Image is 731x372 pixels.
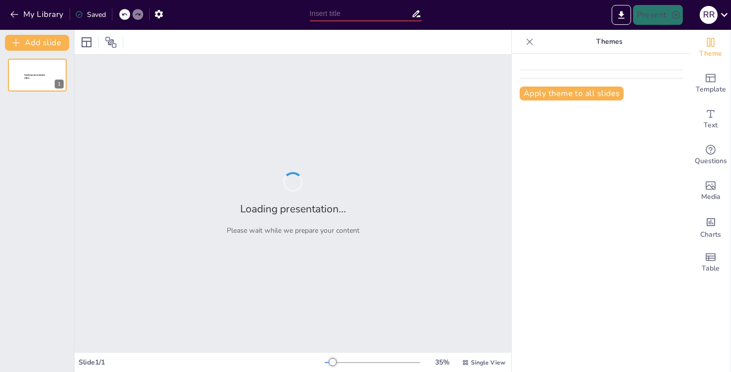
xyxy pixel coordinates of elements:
button: Export to PowerPoint [612,5,631,25]
button: Add slide [5,35,69,51]
span: Sendsteps presentation editor [24,74,45,80]
span: Questions [695,156,727,167]
button: My Library [7,6,68,22]
span: Position [105,36,117,48]
div: Change the overall theme [691,30,731,66]
p: Themes [538,30,681,54]
div: Add a table [691,245,731,280]
div: 1 [8,59,67,92]
div: Slide 1 / 1 [79,358,325,367]
span: Template [696,84,726,95]
input: Insert title [310,6,411,21]
div: 1 [55,80,64,89]
button: Present [633,5,683,25]
span: Charts [700,229,721,240]
div: 35 % [430,358,454,367]
div: Layout [79,34,94,50]
div: Add charts and graphs [691,209,731,245]
div: R R [700,6,718,24]
span: Media [701,191,721,202]
span: Text [704,120,718,131]
div: Saved [75,10,106,19]
button: Apply theme to all slides [520,87,624,100]
button: R R [700,5,718,25]
span: Theme [699,48,722,59]
span: Table [702,263,720,274]
div: Add images, graphics, shapes or video [691,173,731,209]
div: Add ready made slides [691,66,731,101]
span: Single View [471,359,505,367]
div: Add text boxes [691,101,731,137]
h2: Loading presentation... [240,202,346,216]
div: Get real-time input from your audience [691,137,731,173]
p: Please wait while we prepare your content [227,226,360,235]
